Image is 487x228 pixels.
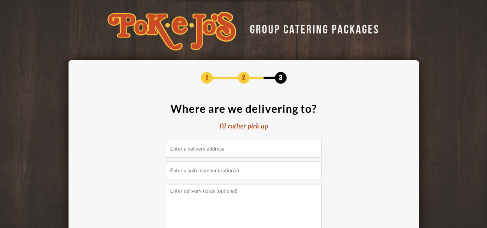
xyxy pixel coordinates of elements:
div: Where are we delivering to? [171,103,317,114]
input: Enter a delivery address [166,140,322,158]
img: logo-34603ddf.svg [107,12,236,51]
div: I'd rather pick up [219,122,268,131]
span: 2 [238,72,250,84]
input: Enter a suite number (optional) [166,161,322,179]
span: 1 [201,72,213,84]
span: 3 [275,72,287,84]
div: GROUP CATERING PACKAGES [244,20,380,35]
